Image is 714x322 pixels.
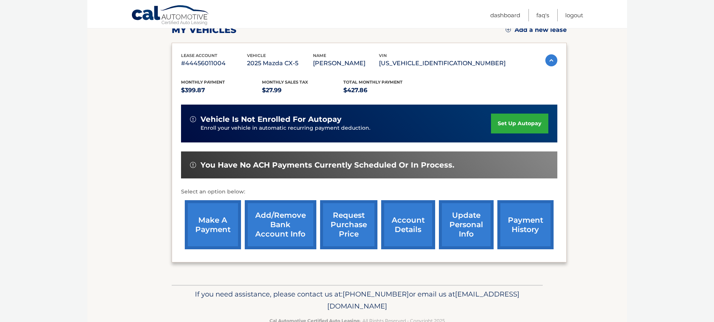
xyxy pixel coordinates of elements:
[185,200,241,249] a: make a payment
[247,53,266,58] span: vehicle
[545,54,557,66] img: accordion-active.svg
[565,9,583,21] a: Logout
[313,53,326,58] span: name
[313,58,379,69] p: [PERSON_NAME]
[491,114,548,133] a: set up autopay
[497,200,554,249] a: payment history
[536,9,549,21] a: FAQ's
[506,27,511,32] img: add.svg
[343,79,403,85] span: Total Monthly Payment
[181,79,225,85] span: Monthly Payment
[490,9,520,21] a: Dashboard
[343,85,425,96] p: $427.86
[379,53,387,58] span: vin
[201,160,454,170] span: You have no ACH payments currently scheduled or in process.
[262,85,343,96] p: $27.99
[181,85,262,96] p: $399.87
[190,162,196,168] img: alert-white.svg
[181,53,217,58] span: lease account
[506,26,567,34] a: Add a new lease
[172,24,237,36] h2: my vehicles
[379,58,506,69] p: [US_VEHICLE_IDENTIFICATION_NUMBER]
[262,79,308,85] span: Monthly sales Tax
[327,290,519,310] span: [EMAIL_ADDRESS][DOMAIN_NAME]
[381,200,435,249] a: account details
[343,290,409,298] span: [PHONE_NUMBER]
[245,200,316,249] a: Add/Remove bank account info
[181,58,247,69] p: #44456011004
[201,115,341,124] span: vehicle is not enrolled for autopay
[247,58,313,69] p: 2025 Mazda CX-5
[177,288,538,312] p: If you need assistance, please contact us at: or email us at
[320,200,377,249] a: request purchase price
[190,116,196,122] img: alert-white.svg
[131,5,210,27] a: Cal Automotive
[439,200,494,249] a: update personal info
[201,124,491,132] p: Enroll your vehicle in automatic recurring payment deduction.
[181,187,557,196] p: Select an option below:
